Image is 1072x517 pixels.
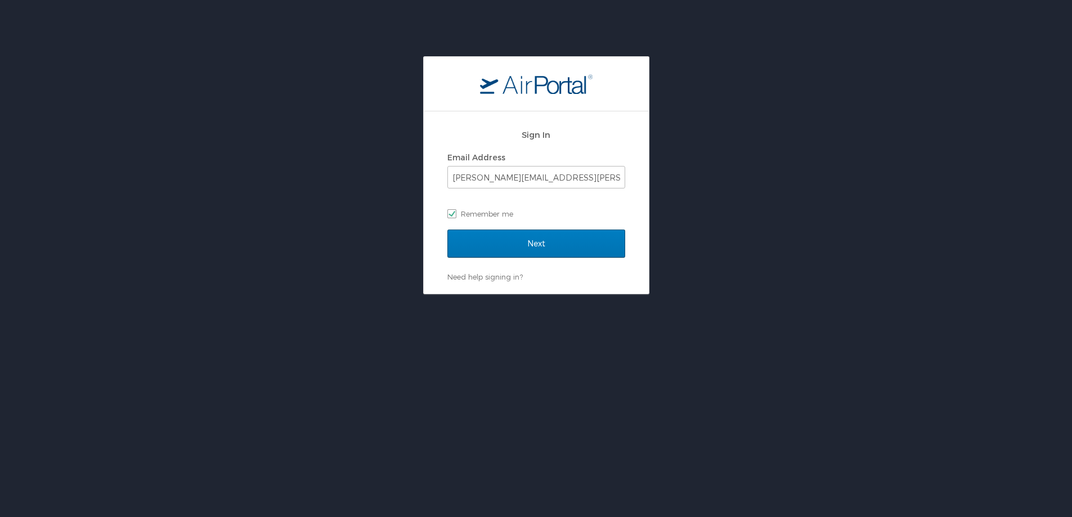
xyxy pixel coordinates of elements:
input: Next [447,230,625,258]
label: Remember me [447,205,625,222]
a: Need help signing in? [447,272,523,281]
img: logo [480,74,593,94]
label: Email Address [447,152,505,162]
h2: Sign In [447,128,625,141]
